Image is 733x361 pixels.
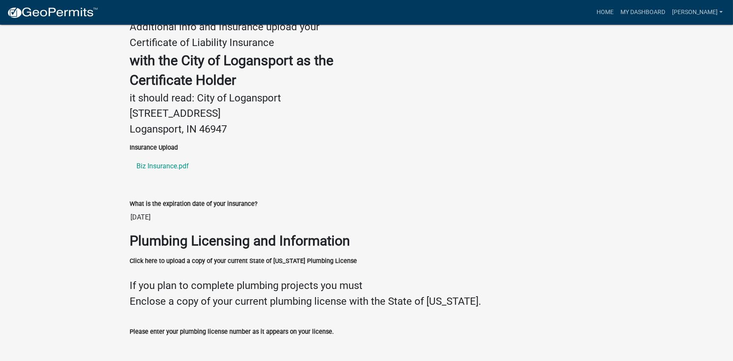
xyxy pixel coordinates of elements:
[130,37,603,49] h4: Certificate of Liability Insurance
[130,280,603,292] h4: If you plan to complete plumbing projects you must
[617,4,669,20] a: My Dashboard
[130,329,334,335] label: Please enter your plumbing license number as it appears on your license.
[130,201,258,207] label: What is the expiration date of your insurance?
[130,295,603,308] h4: Enclose a copy of your current plumbing license with the State of [US_STATE].
[130,123,603,136] h4: Logansport, IN 46947
[130,52,334,69] strong: with the City of Logansport as the
[130,72,237,88] strong: Certificate Holder
[130,156,603,176] a: Biz Insurance.pdf
[130,258,357,264] label: Click here to upload a copy of your current State of [US_STATE] Plumbing License
[130,233,351,249] strong: Plumbing Licensing and Information
[130,21,603,33] h4: Additional info and Insurance upload your
[593,4,617,20] a: Home
[130,92,603,104] h4: it should read: City of Logansport
[130,107,603,120] h4: [STREET_ADDRESS]
[130,145,178,151] label: Insurance Upload
[669,4,726,20] a: [PERSON_NAME]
